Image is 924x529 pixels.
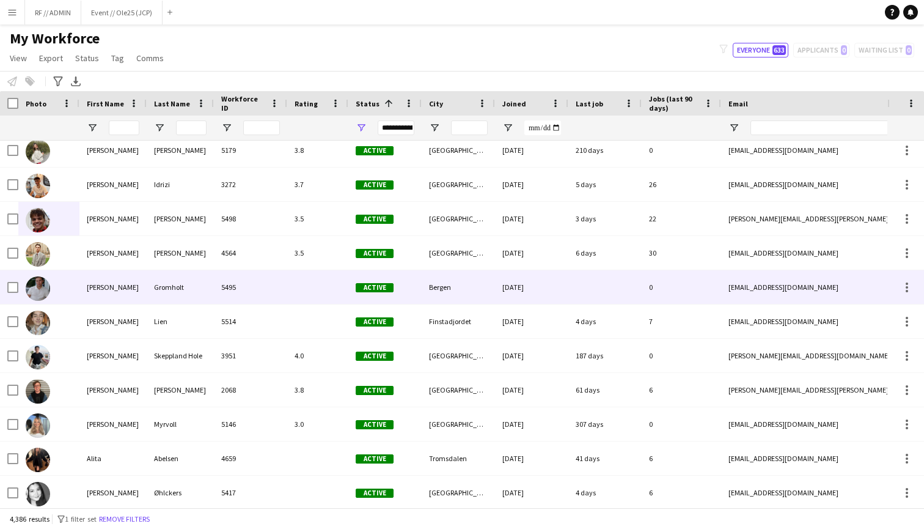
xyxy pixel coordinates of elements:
[131,50,169,66] a: Comms
[495,270,568,304] div: [DATE]
[649,94,699,113] span: Jobs (last 90 days)
[26,413,50,438] img: Alise Madelen Myrvoll
[495,407,568,441] div: [DATE]
[733,43,788,57] button: Everyone633
[524,120,561,135] input: Joined Filter Input
[79,305,147,338] div: [PERSON_NAME]
[26,208,50,232] img: Albert Eek Minassian
[79,476,147,509] div: [PERSON_NAME]
[79,202,147,235] div: [PERSON_NAME]
[642,202,721,235] div: 22
[356,317,394,327] span: Active
[356,215,394,224] span: Active
[495,305,568,338] div: [DATE]
[287,133,348,167] div: 3.8
[26,345,50,369] img: Alexander Skeppland Hole
[26,448,50,472] img: Alita Abelsen
[109,120,139,135] input: First Name Filter Input
[26,174,50,198] img: Alban Idrizi
[642,133,721,167] div: 0
[79,442,147,475] div: Alita
[5,50,32,66] a: View
[568,133,642,167] div: 210 days
[287,168,348,201] div: 3.7
[356,99,380,108] span: Status
[422,339,495,372] div: [GEOGRAPHIC_DATA]
[287,407,348,441] div: 3.0
[422,407,495,441] div: [GEOGRAPHIC_DATA]
[422,442,495,475] div: Tromsdalen
[147,339,214,372] div: Skeppland Hole
[176,120,207,135] input: Last Name Filter Input
[642,442,721,475] div: 6
[68,74,83,89] app-action-btn: Export XLSX
[772,45,786,55] span: 633
[642,168,721,201] div: 26
[25,1,81,24] button: RF // ADMIN
[154,122,165,133] button: Open Filter Menu
[642,305,721,338] div: 7
[147,305,214,338] div: Lien
[79,339,147,372] div: [PERSON_NAME]
[356,386,394,395] span: Active
[221,122,232,133] button: Open Filter Menu
[422,270,495,304] div: Bergen
[568,236,642,270] div: 6 days
[429,99,443,108] span: City
[65,514,97,523] span: 1 filter set
[39,53,63,64] span: Export
[147,407,214,441] div: Myrvoll
[26,139,50,164] img: Alba Alickaj
[214,442,287,475] div: 4659
[214,270,287,304] div: 5495
[568,202,642,235] div: 3 days
[79,168,147,201] div: [PERSON_NAME]
[356,352,394,361] span: Active
[642,407,721,441] div: 0
[568,305,642,338] div: 4 days
[147,202,214,235] div: [PERSON_NAME]
[295,99,318,108] span: Rating
[243,120,280,135] input: Workforce ID Filter Input
[147,476,214,509] div: Øhlckers
[422,202,495,235] div: [GEOGRAPHIC_DATA]
[214,407,287,441] div: 5146
[568,373,642,407] div: 61 days
[70,50,104,66] a: Status
[147,133,214,167] div: [PERSON_NAME]
[87,122,98,133] button: Open Filter Menu
[356,283,394,292] span: Active
[214,305,287,338] div: 5514
[495,476,568,509] div: [DATE]
[576,99,603,108] span: Last job
[495,373,568,407] div: [DATE]
[34,50,68,66] a: Export
[81,1,163,24] button: Event // Ole25 (JCP)
[26,311,50,335] img: Alexander Lien
[422,133,495,167] div: [GEOGRAPHIC_DATA]
[221,94,265,113] span: Workforce ID
[495,339,568,372] div: [DATE]
[287,339,348,372] div: 4.0
[287,373,348,407] div: 3.8
[356,489,394,498] span: Active
[97,512,152,526] button: Remove filters
[79,270,147,304] div: [PERSON_NAME]
[154,99,190,108] span: Last Name
[147,442,214,475] div: Abelsen
[642,373,721,407] div: 6
[356,180,394,190] span: Active
[422,236,495,270] div: [GEOGRAPHIC_DATA]
[147,270,214,304] div: Gromholt
[111,53,124,64] span: Tag
[356,454,394,464] span: Active
[642,476,721,509] div: 6
[10,29,100,48] span: My Workforce
[451,120,488,135] input: City Filter Input
[147,373,214,407] div: [PERSON_NAME]
[10,53,27,64] span: View
[495,168,568,201] div: [DATE]
[26,482,50,506] img: Alma Sunde Øhlckers
[568,339,642,372] div: 187 days
[568,407,642,441] div: 307 days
